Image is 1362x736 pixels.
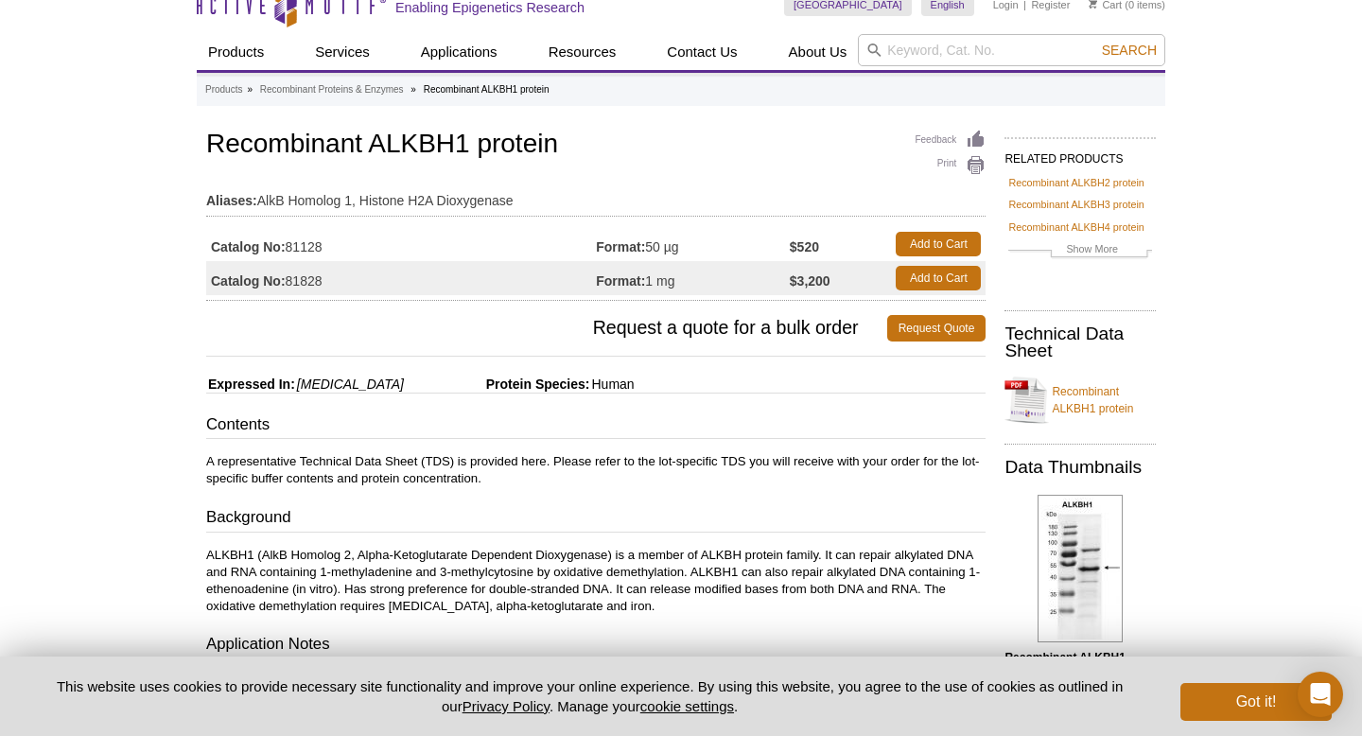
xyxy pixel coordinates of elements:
[211,238,286,255] strong: Catalog No:
[596,261,790,295] td: 1 mg
[640,698,734,714] button: cookie settings
[1008,196,1144,213] a: Recombinant ALKBH3 protein
[655,34,748,70] a: Contact Us
[211,272,286,289] strong: Catalog No:
[896,266,981,290] a: Add to Cart
[206,261,596,295] td: 81828
[297,377,404,392] i: [MEDICAL_DATA]
[1004,651,1126,681] b: Recombinant ALKBH1 protein gel
[1008,174,1144,191] a: Recombinant ALKBH2 protein
[463,698,550,714] a: Privacy Policy
[206,413,986,440] h3: Contents
[206,227,596,261] td: 81128
[1004,459,1156,476] h2: Data Thumbnails
[410,84,416,95] li: »
[206,181,986,211] td: AlkB Homolog 1, Histone H2A Dioxygenase
[1004,649,1156,717] p: (Click to enlarge and view details)
[1102,43,1157,58] span: Search
[887,315,987,342] a: Request Quote
[206,315,887,342] span: Request a quote for a bulk order
[247,84,253,95] li: »
[596,227,790,261] td: 50 µg
[596,238,645,255] strong: Format:
[1298,672,1343,717] div: Open Intercom Messenger
[915,130,986,150] a: Feedback
[206,506,986,533] h3: Background
[206,633,986,659] h3: Application Notes
[205,81,242,98] a: Products
[777,34,859,70] a: About Us
[589,377,634,392] span: Human
[206,547,986,615] p: ALKBH1 (AlkB Homolog 2, Alpha-Ketoglutarate Dependent Dioxygenase) is a member of ALKBH protein f...
[206,377,295,392] span: Expressed In:
[896,232,981,256] a: Add to Cart
[408,377,590,392] span: Protein Species:
[790,272,830,289] strong: $3,200
[260,81,404,98] a: Recombinant Proteins & Enzymes
[304,34,381,70] a: Services
[1180,683,1332,721] button: Got it!
[1038,495,1123,642] img: Recombinant ALKBH1 protein gel
[596,272,645,289] strong: Format:
[1004,137,1156,171] h2: RELATED PRODUCTS
[30,676,1149,716] p: This website uses cookies to provide necessary site functionality and improve your online experie...
[424,84,550,95] li: Recombinant ALKBH1 protein
[206,130,986,162] h1: Recombinant ALKBH1 protein
[1008,219,1144,236] a: Recombinant ALKBH4 protein
[206,192,257,209] strong: Aliases:
[537,34,628,70] a: Resources
[1008,240,1152,262] a: Show More
[197,34,275,70] a: Products
[1004,325,1156,359] h2: Technical Data Sheet
[790,238,819,255] strong: $520
[1004,372,1156,429] a: Recombinant ALKBH1 protein
[858,34,1165,66] input: Keyword, Cat. No.
[1096,42,1162,59] button: Search
[206,453,986,487] p: A representative Technical Data Sheet (TDS) is provided here. Please refer to the lot-specific TD...
[410,34,509,70] a: Applications
[915,155,986,176] a: Print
